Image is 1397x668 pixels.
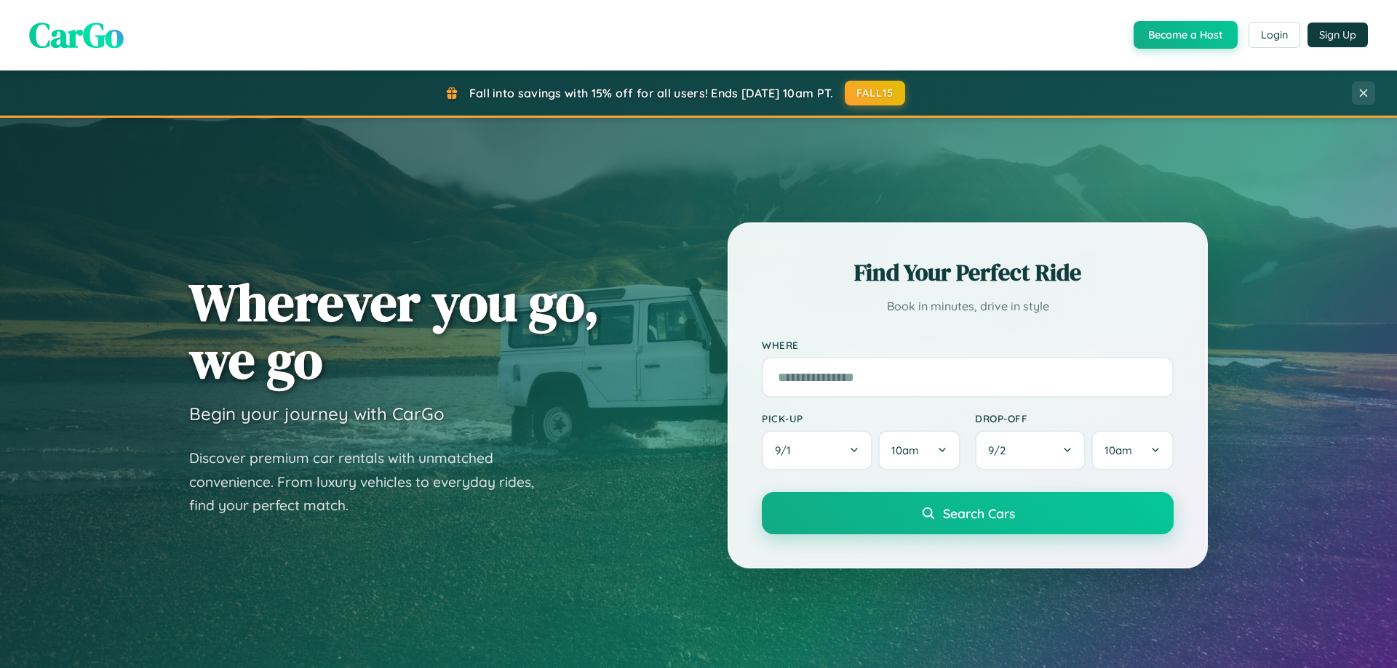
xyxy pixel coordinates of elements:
[29,11,124,59] span: CarGo
[845,81,906,105] button: FALL15
[943,505,1015,521] span: Search Cars
[975,430,1086,470] button: 9/2
[762,412,960,424] label: Pick-up
[1308,23,1368,47] button: Sign Up
[878,430,960,470] button: 10am
[762,257,1174,289] h2: Find Your Perfect Ride
[189,403,445,424] h3: Begin your journey with CarGo
[762,296,1174,317] p: Book in minutes, drive in style
[1105,443,1132,457] span: 10am
[1249,22,1300,48] button: Login
[762,339,1174,351] label: Where
[189,446,553,518] p: Discover premium car rentals with unmatched convenience. From luxury vehicles to everyday rides, ...
[891,443,919,457] span: 10am
[1134,21,1238,49] button: Become a Host
[775,443,798,457] span: 9 / 1
[762,492,1174,534] button: Search Cars
[189,273,600,388] h1: Wherever you go, we go
[469,86,834,100] span: Fall into savings with 15% off for all users! Ends [DATE] 10am PT.
[975,412,1174,424] label: Drop-off
[988,443,1013,457] span: 9 / 2
[1091,430,1174,470] button: 10am
[762,430,872,470] button: 9/1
